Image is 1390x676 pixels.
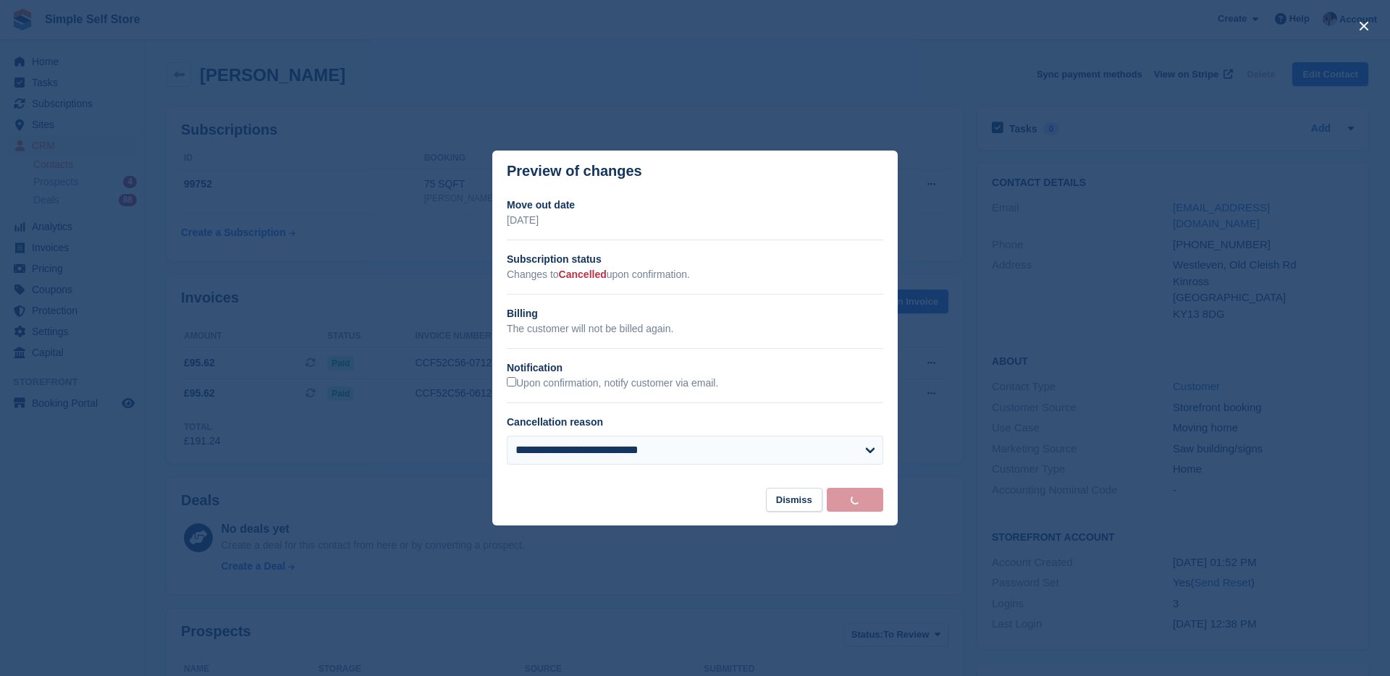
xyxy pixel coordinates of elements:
p: The customer will not be billed again. [507,321,883,337]
label: Upon confirmation, notify customer via email. [507,377,718,390]
button: Dismiss [766,488,822,512]
p: Changes to upon confirmation. [507,267,883,282]
h2: Notification [507,360,883,376]
h2: Move out date [507,198,883,213]
p: Preview of changes [507,163,642,179]
input: Upon confirmation, notify customer via email. [507,377,516,386]
span: Cancelled [559,269,607,280]
h2: Billing [507,306,883,321]
h2: Subscription status [507,252,883,267]
p: [DATE] [507,213,883,228]
label: Cancellation reason [507,416,603,428]
button: close [1352,14,1376,38]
